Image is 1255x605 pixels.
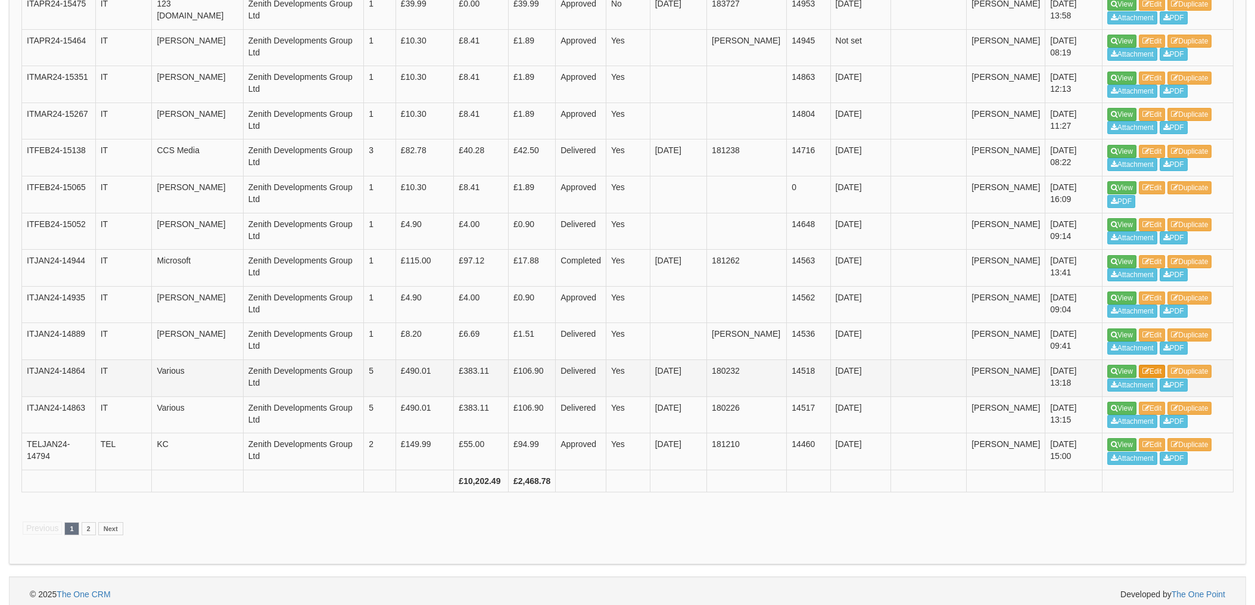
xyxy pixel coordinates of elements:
td: IT [95,250,152,287]
td: Yes [606,359,650,396]
td: [DATE] 13:18 [1045,359,1103,396]
td: [PERSON_NAME] [967,286,1045,323]
td: [DATE] [650,250,706,287]
td: [DATE] [830,286,891,323]
td: £4.00 [454,213,509,250]
td: Zenith Developments Group Ltd [243,396,363,433]
td: Zenith Developments Group Ltd [243,323,363,360]
td: 1 [364,286,396,323]
td: 181238 [707,139,787,176]
td: Yes [606,176,650,213]
td: Not set [830,29,891,66]
td: Approved [556,433,606,470]
td: Delivered [556,359,606,396]
td: [DATE] [830,176,891,213]
td: 3 [364,139,396,176]
a: PDF [1160,415,1188,428]
a: Edit [1139,108,1166,121]
td: [DATE] [830,433,891,470]
a: View [1107,108,1136,121]
td: [PERSON_NAME] [152,323,243,360]
a: Edit [1139,145,1166,158]
td: ITMAR24-15267 [22,103,96,139]
td: [DATE] [830,323,891,360]
a: Duplicate [1167,181,1212,194]
td: [PERSON_NAME] [707,323,787,360]
td: IT [95,323,152,360]
td: [DATE] [830,250,891,287]
td: [PERSON_NAME] [967,250,1045,287]
td: Delivered [556,213,606,250]
a: PDF [1160,231,1188,244]
td: [PERSON_NAME] [152,213,243,250]
td: [DATE] 13:41 [1045,250,1103,287]
a: View [1107,218,1136,231]
td: [DATE] [830,139,891,176]
td: [DATE] 11:27 [1045,103,1103,139]
a: Attachment [1107,415,1157,428]
td: 1 [364,29,396,66]
td: [DATE] 09:14 [1045,213,1103,250]
span: © 2025 [30,590,111,599]
a: Edit [1139,291,1166,305]
td: 14804 [787,103,830,139]
th: £10,202.49 [454,470,509,492]
td: TEL [95,433,152,470]
a: Attachment [1107,305,1157,318]
td: Zenith Developments Group Ltd [243,176,363,213]
td: £10.30 [396,29,454,66]
td: 1 [364,66,396,103]
td: [DATE] [830,359,891,396]
a: The One Point [1172,590,1225,599]
td: 180232 [707,359,787,396]
a: Duplicate [1167,218,1212,231]
td: ITFEB24-15138 [22,139,96,176]
a: Attachment [1107,378,1157,392]
a: Attachment [1107,452,1157,465]
td: Yes [606,103,650,139]
td: 14517 [787,396,830,433]
td: KC [152,433,243,470]
td: £10.30 [396,103,454,139]
td: Approved [556,66,606,103]
a: PDF [1160,121,1188,134]
td: 14518 [787,359,830,396]
span: 1 [64,522,79,535]
a: View [1107,255,1136,268]
td: [PERSON_NAME] [967,396,1045,433]
a: View [1107,402,1136,415]
td: Zenith Developments Group Ltd [243,103,363,139]
td: Approved [556,29,606,66]
td: Yes [606,139,650,176]
td: £8.41 [454,176,509,213]
a: Duplicate [1167,108,1212,121]
td: £94.99 [508,433,555,470]
a: View [1107,35,1136,48]
a: PDF [1160,452,1188,465]
td: £42.50 [508,139,555,176]
td: £8.41 [454,66,509,103]
td: 1 [364,250,396,287]
td: £97.12 [454,250,509,287]
td: [DATE] [650,396,706,433]
td: [DATE] 16:09 [1045,176,1103,213]
a: Edit [1139,35,1166,48]
a: View [1107,145,1136,158]
td: [PERSON_NAME] [967,176,1045,213]
a: Duplicate [1167,72,1212,85]
a: Duplicate [1167,402,1212,415]
td: Yes [606,66,650,103]
td: [DATE] 13:15 [1045,396,1103,433]
td: [PERSON_NAME] [967,213,1045,250]
a: Edit [1139,328,1166,342]
a: Attachment [1107,268,1157,281]
td: [PERSON_NAME] [967,359,1045,396]
td: £4.00 [454,286,509,323]
a: Next [98,522,123,535]
td: 1 [364,213,396,250]
td: IT [95,213,152,250]
td: [DATE] [830,396,891,433]
td: [DATE] 09:04 [1045,286,1103,323]
a: PDF [1160,268,1188,281]
span: Developed by [1120,588,1225,600]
